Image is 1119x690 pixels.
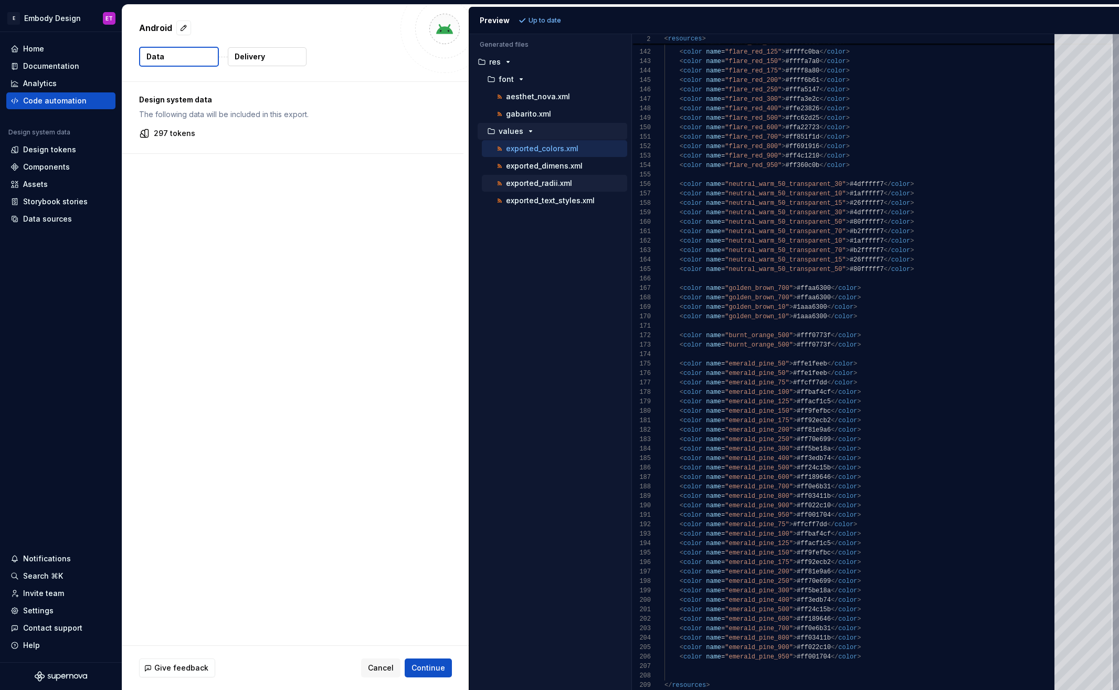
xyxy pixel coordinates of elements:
[721,58,725,65] span: =
[785,133,819,141] span: #ff851f1d
[679,86,683,93] span: <
[706,181,721,188] span: name
[782,77,785,84] span: >
[6,193,115,210] a: Storybook stories
[725,237,846,245] span: "neutral_warm_50_transparent_10"
[6,620,115,636] button: Contact support
[883,218,891,226] span: </
[679,152,683,160] span: <
[679,67,683,75] span: <
[506,144,578,153] p: exported_colors.xml
[23,162,70,172] div: Components
[782,133,785,141] span: >
[725,162,782,169] span: "flare_red_950"
[725,124,782,131] span: "flare_red_600"
[827,133,846,141] span: color
[679,48,683,56] span: <
[725,190,846,197] span: "neutral_warm_50_transparent_10"
[632,142,651,151] div: 152
[706,200,721,207] span: name
[683,86,702,93] span: color
[846,218,849,226] span: >
[846,105,849,112] span: >
[785,96,819,103] span: #fffa3e2c
[23,179,48,190] div: Assets
[827,58,846,65] span: color
[785,114,819,122] span: #ffc62d25
[706,86,721,93] span: name
[368,663,394,673] span: Cancel
[683,237,702,245] span: color
[632,132,651,142] div: 151
[827,48,846,56] span: color
[6,568,115,584] button: Search ⌘K
[632,85,651,95] div: 146
[683,162,702,169] span: color
[679,124,683,131] span: <
[706,77,721,84] span: name
[891,237,910,245] span: color
[35,671,87,682] a: Supernova Logo
[632,227,651,236] div: 161
[725,105,782,112] span: "flare_red_400"
[827,152,846,160] span: color
[23,623,82,633] div: Contact support
[6,585,115,602] a: Invite team
[6,92,115,109] a: Code automation
[725,77,782,84] span: "flare_red_200"
[683,209,702,216] span: color
[482,91,627,102] button: aesthet_nova.xml
[683,67,702,75] span: color
[632,198,651,208] div: 158
[702,35,706,43] span: >
[819,58,827,65] span: </
[721,67,725,75] span: =
[721,218,725,226] span: =
[480,40,621,49] p: Generated files
[782,124,785,131] span: >
[846,143,849,150] span: >
[721,124,725,131] span: =
[782,86,785,93] span: >
[139,95,447,105] p: Design system data
[883,190,891,197] span: </
[679,228,683,235] span: <
[846,162,849,169] span: >
[706,96,721,103] span: name
[679,181,683,188] span: <
[499,127,523,135] p: values
[819,152,827,160] span: </
[725,86,782,93] span: "flare_red_250"
[23,588,64,599] div: Invite team
[785,86,819,93] span: #fffa5147
[683,114,702,122] span: color
[819,105,827,112] span: </
[849,209,883,216] span: #4dfffff7
[785,152,819,160] span: #ff4c1210
[668,35,702,43] span: resources
[785,67,819,75] span: #ffff8a80
[706,105,721,112] span: name
[664,35,668,43] span: <
[2,7,120,29] button: EEmbody DesignET
[782,96,785,103] span: >
[632,236,651,246] div: 162
[849,200,883,207] span: #26fffff7
[683,218,702,226] span: color
[725,181,846,188] span: "neutral_warm_50_transparent_30"
[725,200,846,207] span: "neutral_warm_50_transparent_15"
[23,214,72,224] div: Data sources
[721,152,725,160] span: =
[506,110,551,118] p: gabarito.xml
[6,75,115,92] a: Analytics
[8,128,70,137] div: Design system data
[910,237,914,245] span: >
[23,44,44,54] div: Home
[683,96,702,103] span: color
[846,96,849,103] span: >
[679,209,683,216] span: <
[891,181,910,188] span: color
[827,162,846,169] span: color
[482,160,627,172] button: exported_dimens.xml
[846,200,849,207] span: >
